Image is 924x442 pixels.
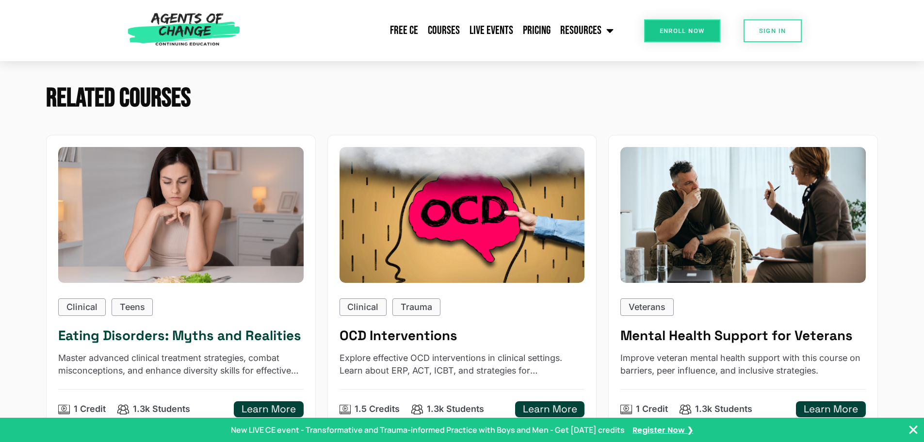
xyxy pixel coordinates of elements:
[632,424,693,436] a: Register Now ❯
[74,403,106,416] p: 1 Credit
[46,135,315,429] a: Eating Disorders: Myths and Realities (1 General CE Credit)ClinicalTeens Eating Disorders: Myths ...
[629,301,665,314] p: Veterans
[555,18,618,43] a: Resources
[340,327,585,344] h5: OCD Interventions
[231,424,625,436] p: New LIVE CE event - Transformative and Trauma-informed Practice with Boys and Men - Get [DATE] cr...
[355,403,400,416] p: 1.5 Credits
[245,18,618,43] nav: Menu
[46,85,878,112] h2: Related Courses
[58,147,304,283] div: Eating Disorders: Myths and Realities (1 General CE Credit)
[620,147,866,283] img: Mental Health Support for Veterans (1 General CE Credit)
[423,18,465,43] a: Courses
[347,301,378,314] p: Clinical
[401,301,432,314] p: Trauma
[636,403,668,416] p: 1 Credit
[133,403,190,416] p: 1.3k Students
[620,327,866,344] h5: Mental Health Support for Veterans
[518,18,555,43] a: Pricing
[427,403,484,416] p: 1.3k Students
[242,403,296,415] h5: Learn More
[644,19,720,42] a: Enroll Now
[908,424,919,436] button: Close Banner
[66,301,97,314] p: Clinical
[620,352,866,378] p: Improve veteran mental health support with this course on barriers, peer influence, and inclusive...
[327,135,597,429] a: OCD Interventions (1.5 General CE Credit)ClinicalTrauma OCD InterventionsExplore effective OCD in...
[804,403,858,415] h5: Learn More
[340,352,585,378] p: Explore effective OCD interventions in clinical settings. Learn about ERP, ACT, ICBT, and strateg...
[660,28,705,34] span: Enroll Now
[759,28,786,34] span: SIGN IN
[340,147,585,283] img: OCD Interventions (1.5 General CE Credit)
[385,18,423,43] a: Free CE
[120,301,145,314] p: Teens
[58,352,304,378] p: Master advanced clinical treatment strategies, combat misconceptions, and enhance diversity skill...
[523,403,577,415] h5: Learn More
[46,140,316,290] img: Eating Disorders: Myths and Realities (1 General CE Credit)
[58,327,304,344] h5: Eating Disorders: Myths and Realities
[695,403,752,416] p: 1.3k Students
[608,135,877,429] a: Mental Health Support for Veterans (1 General CE Credit)Veterans Mental Health Support for Vetera...
[744,19,802,42] a: SIGN IN
[465,18,518,43] a: Live Events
